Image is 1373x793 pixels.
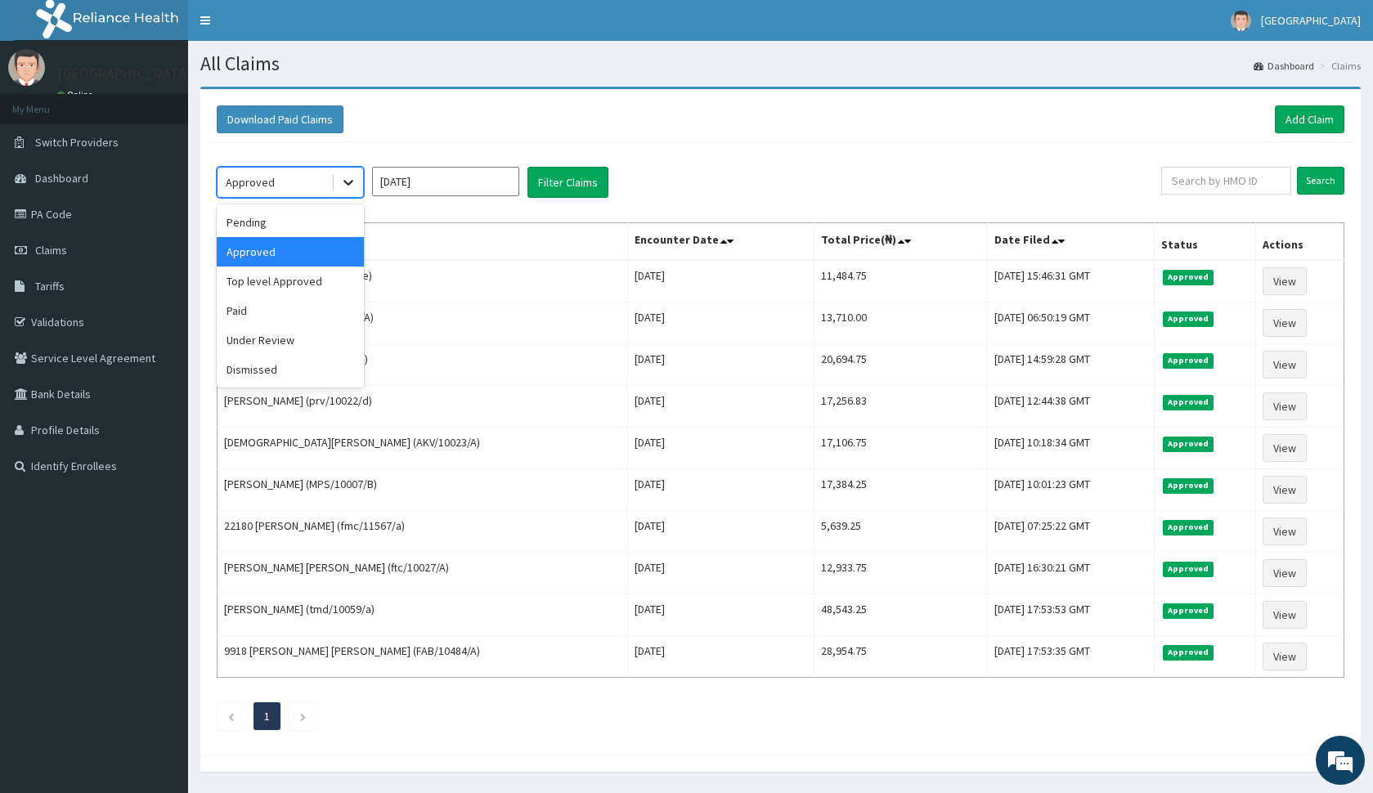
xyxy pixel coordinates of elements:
[218,469,628,511] td: [PERSON_NAME] (MPS/10007/B)
[30,82,66,123] img: d_794563401_company_1708531726252_794563401
[628,302,814,344] td: [DATE]
[1255,223,1344,261] th: Actions
[1163,437,1214,451] span: Approved
[987,260,1154,302] td: [DATE] 15:46:31 GMT
[200,53,1361,74] h1: All Claims
[218,636,628,678] td: 9918 [PERSON_NAME] [PERSON_NAME] (FAB/10484/A)
[217,355,364,384] div: Dismissed
[1263,351,1307,379] a: View
[95,206,226,371] span: We're online!
[1263,476,1307,504] a: View
[1275,105,1344,133] a: Add Claim
[1163,478,1214,493] span: Approved
[987,302,1154,344] td: [DATE] 06:50:19 GMT
[1163,603,1214,618] span: Approved
[628,553,814,594] td: [DATE]
[628,636,814,678] td: [DATE]
[1163,353,1214,368] span: Approved
[987,469,1154,511] td: [DATE] 10:01:23 GMT
[372,167,519,196] input: Select Month and Year
[987,223,1154,261] th: Date Filed
[1261,13,1361,28] span: [GEOGRAPHIC_DATA]
[987,386,1154,428] td: [DATE] 12:44:38 GMT
[1163,645,1214,660] span: Approved
[814,386,988,428] td: 17,256.83
[217,208,364,237] div: Pending
[1154,223,1255,261] th: Status
[1263,643,1307,670] a: View
[628,511,814,553] td: [DATE]
[814,260,988,302] td: 11,484.75
[218,511,628,553] td: 22180 [PERSON_NAME] (fmc/11567/a)
[217,296,364,325] div: Paid
[1316,59,1361,73] li: Claims
[628,260,814,302] td: [DATE]
[1263,434,1307,462] a: View
[1263,309,1307,337] a: View
[218,302,628,344] td: [PERSON_NAME] (TDN/10003/A)
[1254,59,1314,73] a: Dashboard
[628,386,814,428] td: [DATE]
[218,260,628,302] td: [PERSON_NAME] (prv/10022/e)
[987,594,1154,636] td: [DATE] 17:53:53 GMT
[814,223,988,261] th: Total Price(₦)
[57,89,96,101] a: Online
[85,92,275,113] div: Chat with us now
[35,171,88,186] span: Dashboard
[218,428,628,469] td: [DEMOGRAPHIC_DATA][PERSON_NAME] (AKV/10023/A)
[227,709,235,724] a: Previous page
[987,511,1154,553] td: [DATE] 07:25:22 GMT
[814,302,988,344] td: 13,710.00
[226,174,275,190] div: Approved
[1263,517,1307,545] a: View
[1297,167,1344,195] input: Search
[814,636,988,678] td: 28,954.75
[35,135,119,150] span: Switch Providers
[1161,167,1291,195] input: Search by HMO ID
[1263,392,1307,420] a: View
[218,344,628,386] td: [PERSON_NAME] (ftc/10027/e)
[218,553,628,594] td: [PERSON_NAME] [PERSON_NAME] (ftc/10027/A)
[1163,311,1214,326] span: Approved
[1163,520,1214,535] span: Approved
[264,709,270,724] a: Page 1 is your current page
[814,594,988,636] td: 48,543.25
[1263,267,1307,295] a: View
[218,594,628,636] td: [PERSON_NAME] (tmd/10059/a)
[268,8,307,47] div: Minimize live chat window
[987,344,1154,386] td: [DATE] 14:59:28 GMT
[35,279,65,293] span: Tariffs
[814,469,988,511] td: 17,384.25
[987,553,1154,594] td: [DATE] 16:30:21 GMT
[217,237,364,267] div: Approved
[628,344,814,386] td: [DATE]
[628,469,814,511] td: [DATE]
[1163,270,1214,284] span: Approved
[527,167,608,198] button: Filter Claims
[1163,562,1214,576] span: Approved
[1263,559,1307,587] a: View
[8,49,45,86] img: User Image
[1163,395,1214,410] span: Approved
[987,636,1154,678] td: [DATE] 17:53:35 GMT
[814,511,988,553] td: 5,639.25
[814,344,988,386] td: 20,694.75
[57,66,192,81] p: [GEOGRAPHIC_DATA]
[218,223,628,261] th: Name
[628,594,814,636] td: [DATE]
[628,428,814,469] td: [DATE]
[1231,11,1251,31] img: User Image
[8,446,312,504] textarea: Type your message and hit 'Enter'
[217,105,343,133] button: Download Paid Claims
[217,325,364,355] div: Under Review
[218,386,628,428] td: [PERSON_NAME] (prv/10022/d)
[35,243,67,258] span: Claims
[814,428,988,469] td: 17,106.75
[299,709,307,724] a: Next page
[987,428,1154,469] td: [DATE] 10:18:34 GMT
[217,267,364,296] div: Top level Approved
[628,223,814,261] th: Encounter Date
[814,553,988,594] td: 12,933.75
[1263,601,1307,629] a: View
